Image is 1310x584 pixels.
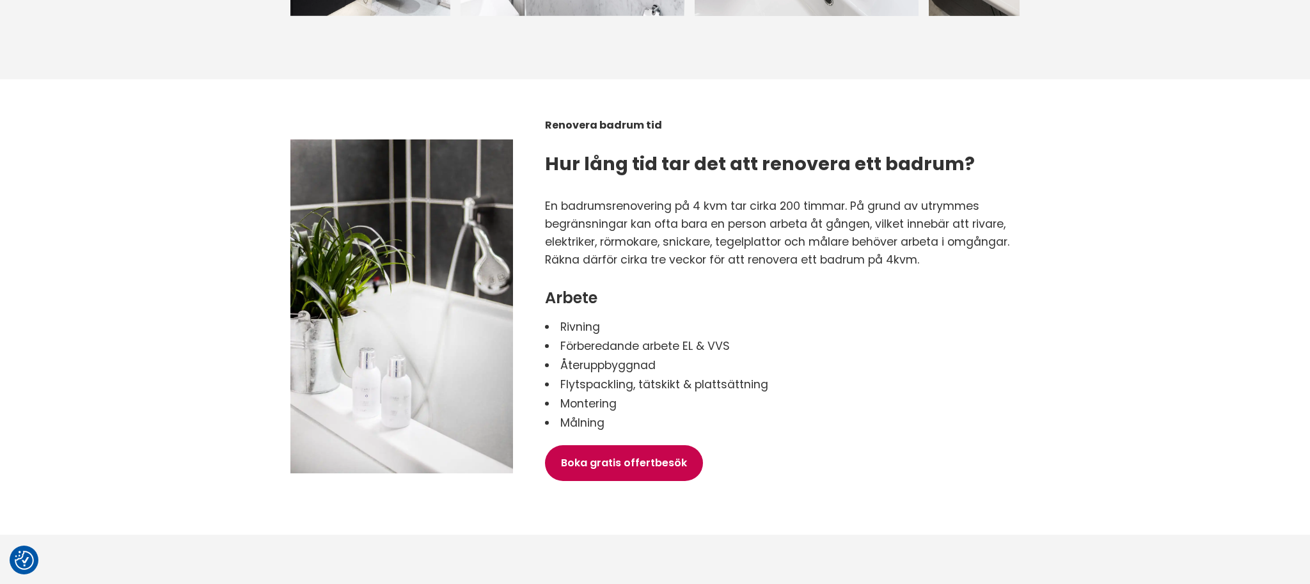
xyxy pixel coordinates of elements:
[545,151,1020,177] h2: Hur lång tid tar det att renovera ett badrum?
[545,317,1020,336] li: Rivning
[545,197,1020,251] p: En badrumsrenovering på 4 kvm tar cirka 200 timmar. På grund av utrymmes begränsningar kan ofta b...
[545,356,1020,375] li: Återuppbyggnad
[15,551,34,570] button: Samtyckesinställningar
[545,336,1020,356] li: Förberedande arbete EL & VVS
[290,139,513,474] img: badrumsrenovering i Stockholm
[545,375,1020,394] li: Flytspackling, tätskikt & plattsättning
[545,251,1020,269] p: Räkna därför cirka tre veckor för att renovera ett badrum på 4kvm.
[545,120,1020,130] h2: Renovera badrum tid
[545,394,1020,413] li: Montering
[545,289,1020,307] h4: Arbete
[545,445,703,481] a: Boka gratis offertbesök
[15,551,34,570] img: Revisit consent button
[545,413,1020,432] li: Målning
